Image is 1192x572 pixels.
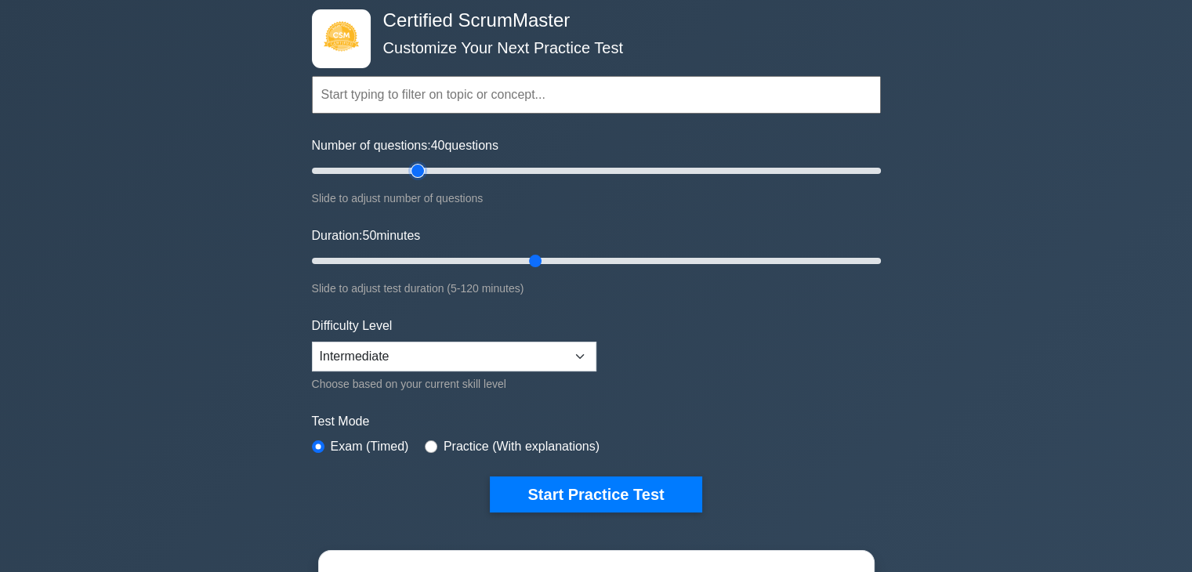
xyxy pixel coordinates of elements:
[362,229,376,242] span: 50
[490,476,701,512] button: Start Practice Test
[312,136,498,155] label: Number of questions: questions
[444,437,600,456] label: Practice (With explanations)
[331,437,409,456] label: Exam (Timed)
[312,279,881,298] div: Slide to adjust test duration (5-120 minutes)
[312,189,881,208] div: Slide to adjust number of questions
[312,317,393,335] label: Difficulty Level
[431,139,445,152] span: 40
[312,76,881,114] input: Start typing to filter on topic or concept...
[312,226,421,245] label: Duration: minutes
[312,375,596,393] div: Choose based on your current skill level
[377,9,804,32] h4: Certified ScrumMaster
[312,412,881,431] label: Test Mode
